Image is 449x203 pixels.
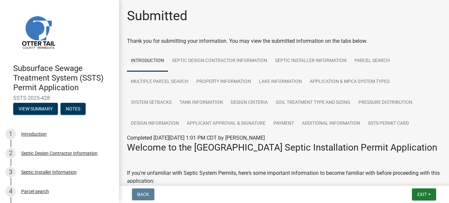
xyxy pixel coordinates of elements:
[13,7,63,57] img: Otter Tail County, Minnesota
[21,189,49,194] div: Parcel search
[176,92,227,113] a: Tank Information
[127,142,441,153] h3: Welcome to the [GEOGRAPHIC_DATA] Septic Installation Permit Application
[127,8,187,24] h1: Submitted
[21,132,47,136] div: Introduction
[5,129,16,139] div: 1
[127,135,265,141] span: Completed [DATE][DATE] 1:01 PM CDT by [PERSON_NAME]
[306,71,393,93] a: Application & MPCA System Types
[271,50,350,72] a: Septic Installer Information
[13,95,106,101] span: SSTS-2025-428
[272,92,354,113] a: Soil Treatment Type and Sizing
[255,71,306,93] a: Lake Information
[127,92,176,113] a: System Setbacks
[350,50,394,72] a: Parcel search
[227,92,272,113] a: Design Criteria
[417,192,427,197] span: Exit
[21,151,98,156] div: Septic Design Contractor Information
[132,188,154,200] button: Back
[61,103,86,115] button: Notes
[5,186,16,197] div: 4
[61,107,86,112] wm-modal-confirm: Notes
[13,64,114,92] h4: Subsurface Sewage Treatment System (SSTS) Permit Application
[412,188,436,200] button: Exit
[13,103,58,115] button: View Summary
[127,37,441,45] div: Thank you for submitting your information. You may view the submitted information on the tabs below.
[5,148,16,159] div: 2
[183,113,269,134] a: Applicant Approval & Signature
[127,113,183,134] a: Design Information
[127,169,441,185] p: If you're unfamiliar with Septic System Permits, here's some important information to become fami...
[5,167,16,177] div: 3
[192,71,255,93] a: Property Information
[127,50,168,72] a: Introduction
[269,113,298,134] a: Payment
[364,113,413,134] a: SSTS Permit Card
[298,113,364,134] a: Additional Information
[127,71,192,93] a: Multiple Parcel Search
[21,170,77,174] div: Septic Installer Information
[354,92,416,113] a: Pressure Distribution
[168,50,271,72] a: Septic Design Contractor Information
[137,192,149,197] span: Back
[13,107,58,112] wm-modal-confirm: Summary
